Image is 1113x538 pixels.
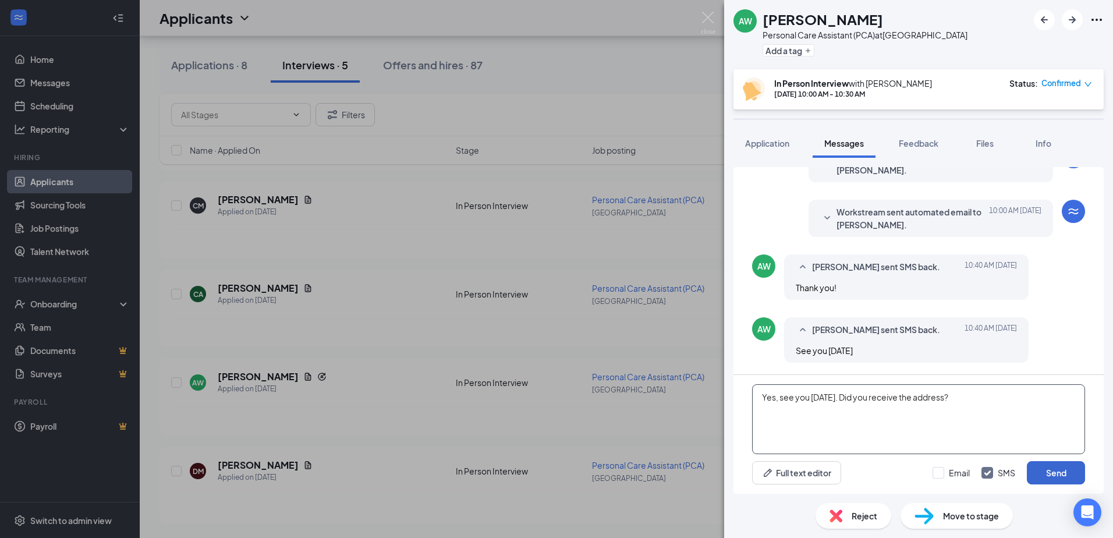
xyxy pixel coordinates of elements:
span: Info [1036,138,1051,148]
span: Files [976,138,994,148]
svg: WorkstreamLogo [1066,204,1080,218]
span: [PERSON_NAME] sent SMS back. [812,260,940,274]
span: Thank you! [796,282,836,293]
svg: Ellipses [1090,13,1104,27]
svg: Pen [762,467,774,479]
svg: SmallChevronUp [796,323,810,337]
span: Reject [852,509,877,522]
svg: Plus [804,47,811,54]
div: AW [757,260,771,272]
button: ArrowLeftNew [1034,9,1055,30]
span: Move to stage [943,509,999,522]
svg: SmallChevronDown [820,211,834,225]
button: ArrowRight [1062,9,1083,30]
b: In Person Interview [774,78,849,89]
span: Confirmed [1041,77,1081,89]
h1: [PERSON_NAME] [763,9,883,29]
span: down [1084,80,1092,89]
div: AW [757,323,771,335]
div: Status : [1009,77,1038,89]
svg: ArrowRight [1065,13,1079,27]
span: [DATE] 10:40 AM [965,323,1017,337]
span: [DATE] 10:40 AM [965,260,1017,274]
svg: SmallChevronUp [796,260,810,274]
textarea: Yes, see you [DATE]. Did you receive the address? [752,384,1085,454]
span: Feedback [899,138,938,148]
span: Application [745,138,789,148]
span: See you [DATE] [796,345,853,356]
div: with [PERSON_NAME] [774,77,932,89]
span: Workstream sent automated email to [PERSON_NAME]. [836,206,989,231]
button: Send [1027,461,1085,484]
div: AW [739,15,752,27]
button: Full text editorPen [752,461,841,484]
span: Messages [824,138,864,148]
div: [DATE] 10:00 AM - 10:30 AM [774,89,932,99]
div: Open Intercom Messenger [1073,498,1101,526]
span: [PERSON_NAME] sent SMS back. [812,323,940,337]
button: PlusAdd a tag [763,44,814,56]
div: Personal Care Assistant (PCA) at [GEOGRAPHIC_DATA] [763,29,967,41]
span: [DATE] 10:00 AM [989,206,1041,231]
svg: ArrowLeftNew [1037,13,1051,27]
